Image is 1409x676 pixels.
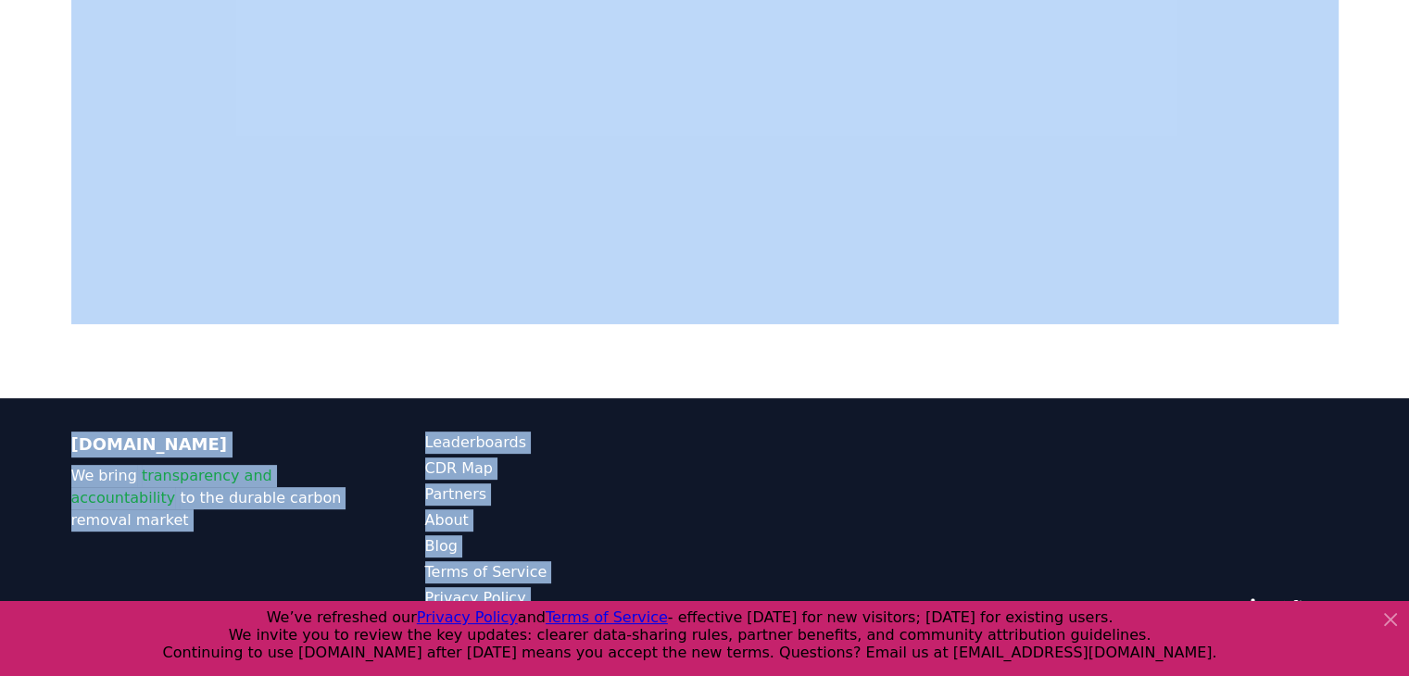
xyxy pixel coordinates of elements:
[425,561,705,583] a: Terms of Service
[1283,598,1302,617] a: Twitter
[425,587,705,609] a: Privacy Policy
[71,467,272,507] span: transparency and accountability
[425,457,705,480] a: CDR Map
[425,483,705,506] a: Partners
[71,465,351,532] p: We bring to the durable carbon removal market
[71,432,351,457] p: [DOMAIN_NAME]
[1250,598,1268,617] a: LinkedIn
[425,535,705,557] a: Blog
[425,509,705,532] a: About
[425,432,705,454] a: Leaderboards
